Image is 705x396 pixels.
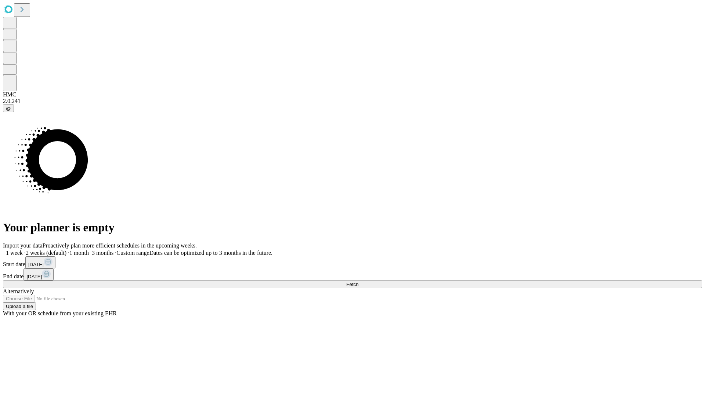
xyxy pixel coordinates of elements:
[3,242,43,249] span: Import your data
[3,104,14,112] button: @
[23,268,54,280] button: [DATE]
[346,282,358,287] span: Fetch
[69,250,89,256] span: 1 month
[149,250,272,256] span: Dates can be optimized up to 3 months in the future.
[28,262,44,267] span: [DATE]
[3,98,702,104] div: 2.0.241
[6,106,11,111] span: @
[3,310,117,316] span: With your OR schedule from your existing EHR
[3,256,702,268] div: Start date
[25,256,55,268] button: [DATE]
[3,221,702,234] h1: Your planner is empty
[26,250,66,256] span: 2 weeks (default)
[3,91,702,98] div: HMC
[3,268,702,280] div: End date
[116,250,149,256] span: Custom range
[3,302,36,310] button: Upload a file
[6,250,23,256] span: 1 week
[26,274,42,279] span: [DATE]
[3,280,702,288] button: Fetch
[92,250,113,256] span: 3 months
[43,242,197,249] span: Proactively plan more efficient schedules in the upcoming weeks.
[3,288,34,294] span: Alternatively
